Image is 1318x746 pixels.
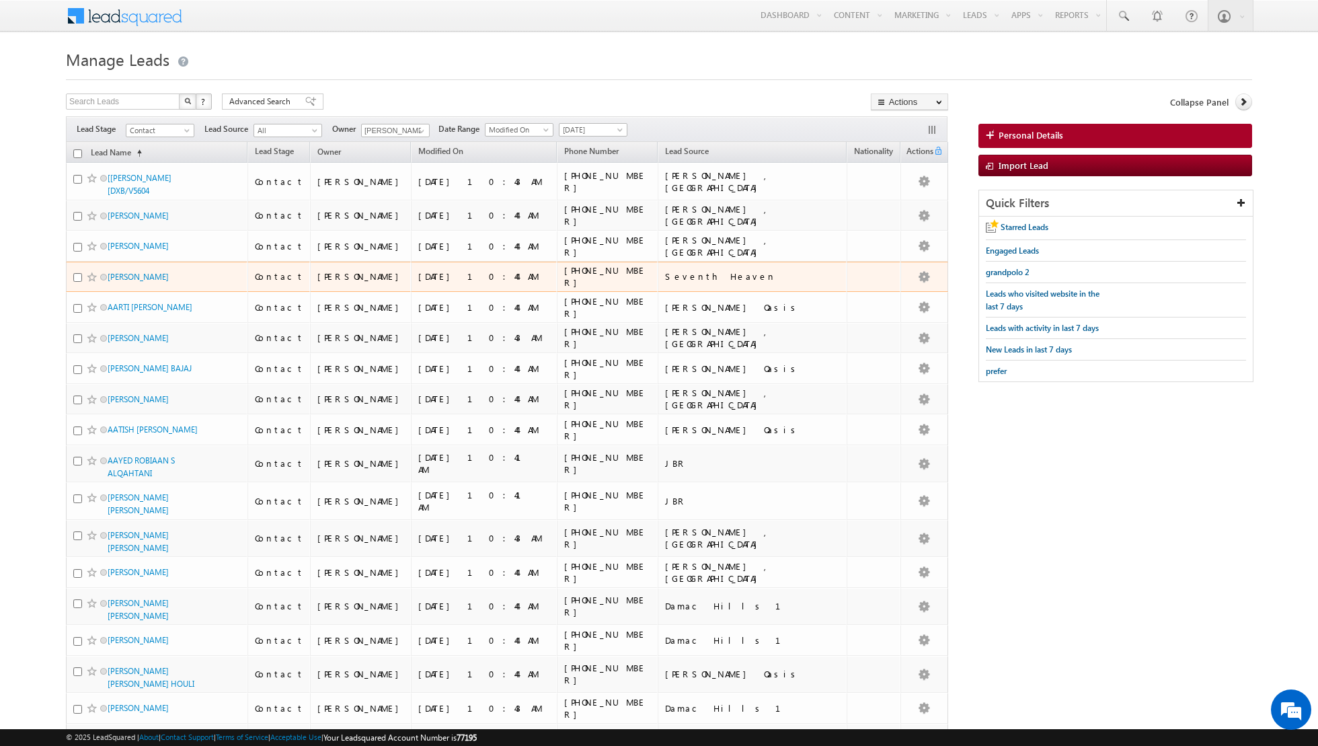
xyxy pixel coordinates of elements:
div: Contact [255,301,304,313]
span: grandpolo 2 [986,267,1030,277]
div: Contact [255,363,304,375]
div: Contact [255,393,304,405]
div: [DATE] 10:44 AM [418,634,551,646]
a: [[PERSON_NAME] [DXB/V5604 [108,173,171,196]
div: Contact [255,332,304,344]
input: Check all records [73,149,82,158]
a: Lead Source [658,144,715,161]
a: [PERSON_NAME] [PERSON_NAME] [108,530,169,553]
div: [PERSON_NAME] , [GEOGRAPHIC_DATA] [665,170,841,194]
div: [PERSON_NAME] [317,176,405,188]
div: [PERSON_NAME] [317,634,405,646]
div: JBR [665,495,841,507]
div: [PERSON_NAME] [317,566,405,579]
a: [PERSON_NAME] [108,241,169,251]
a: [PERSON_NAME] [108,635,169,645]
div: [DATE] 10:43 AM [418,702,551,714]
div: [DATE] 10:44 AM [418,270,551,283]
a: Terms of Service [216,733,268,741]
div: JBR [665,457,841,470]
span: Actions [901,144,933,161]
button: Actions [871,94,948,110]
div: [PERSON_NAME] [317,240,405,252]
div: [PERSON_NAME] [317,668,405,680]
a: [PERSON_NAME] [PERSON_NAME] [108,598,169,621]
span: Owner [317,147,341,157]
span: Collapse Panel [1170,96,1229,108]
span: Advanced Search [229,96,295,108]
div: [PERSON_NAME] [317,270,405,283]
div: [PERSON_NAME] Oasis [665,363,841,375]
div: [DATE] 10:44 AM [418,393,551,405]
span: Leads who visited website in the last 7 days [986,289,1099,311]
span: ? [201,96,207,107]
a: Acceptable Use [270,733,321,741]
div: [PERSON_NAME] , [GEOGRAPHIC_DATA] [665,326,841,350]
div: Contact [255,668,304,680]
div: [DATE] 10:44 AM [418,240,551,252]
div: Contact [255,600,304,612]
input: Type to Search [361,124,430,137]
a: Lead Stage [248,144,301,161]
div: [PERSON_NAME] , [GEOGRAPHIC_DATA] [665,234,841,258]
div: Contact [255,176,304,188]
div: [DATE] 10:43 AM [418,176,551,188]
div: [PHONE_NUMBER] [564,662,652,686]
div: [PERSON_NAME] [317,532,405,544]
span: [DATE] [559,124,623,136]
div: Damac Hills 1 [665,634,841,646]
div: [PERSON_NAME] , [GEOGRAPHIC_DATA] [665,387,841,411]
a: Show All Items [412,124,428,138]
div: [PERSON_NAME] , [GEOGRAPHIC_DATA] [665,526,841,550]
div: Contact [255,240,304,252]
div: Contact [255,566,304,579]
div: [PHONE_NUMBER] [564,170,652,194]
div: [PERSON_NAME] Oasis [665,424,841,436]
button: ? [196,94,212,110]
a: Nationality [847,144,900,161]
div: Contact [255,495,304,507]
span: Your Leadsquared Account Number is [323,733,477,743]
a: Lead Name(sorted ascending) [84,145,149,162]
span: Lead Stage [77,123,126,135]
div: [PHONE_NUMBER] [564,526,652,550]
div: [PERSON_NAME] [317,495,405,507]
div: Contact [255,532,304,544]
div: [DATE] 10:43 AM [418,532,551,544]
a: Contact [126,124,194,137]
a: [PERSON_NAME] [108,394,169,404]
div: [DATE] 10:43 AM [418,332,551,344]
div: Contact [255,702,304,714]
div: [PHONE_NUMBER] [564,203,652,227]
div: [PHONE_NUMBER] [564,696,652,720]
span: Leads with activity in last 7 days [986,323,1099,333]
div: Contact [255,634,304,646]
div: [PERSON_NAME] Oasis [665,301,841,313]
div: [DATE] 10:44 AM [418,209,551,221]
a: [PERSON_NAME] [PERSON_NAME] HOULI [108,666,194,689]
span: Import Lead [999,159,1048,171]
div: [PHONE_NUMBER] [564,594,652,618]
div: [PERSON_NAME] [317,209,405,221]
a: [PERSON_NAME] BAJAJ [108,363,192,373]
div: Contact [255,424,304,436]
div: [DATE] 10:44 AM [418,363,551,375]
span: Phone Number [564,146,619,156]
div: [PERSON_NAME] [317,600,405,612]
div: [PERSON_NAME] , [GEOGRAPHIC_DATA] [665,203,841,227]
span: Personal Details [999,129,1063,141]
div: [PHONE_NUMBER] [564,357,652,381]
span: Nationality [854,146,893,156]
a: Modified On [485,123,553,137]
div: [PHONE_NUMBER] [564,560,652,585]
div: [DATE] 10:41 AM [418,489,551,513]
div: Contact [255,457,304,470]
div: [PHONE_NUMBER] [564,264,652,289]
a: AARTI [PERSON_NAME] [108,302,192,312]
a: AAYED ROBIAAN S ALQAHTANI [108,455,175,478]
div: [PHONE_NUMBER] [564,234,652,258]
span: Lead Source [204,123,254,135]
img: Search [184,98,191,104]
span: Modified On [418,146,463,156]
a: Contact Support [161,733,214,741]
